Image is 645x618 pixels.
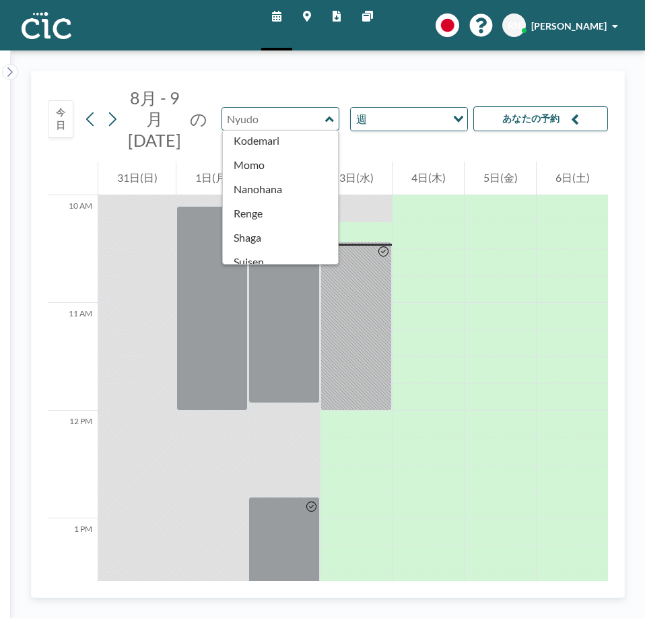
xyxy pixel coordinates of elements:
[98,162,176,195] div: 31日(日)
[128,88,181,150] span: 8月 - 9月 [DATE]
[190,108,207,129] span: の
[393,162,464,195] div: 4日(木)
[223,153,338,177] div: Momo
[223,250,338,274] div: Suisen
[223,201,338,226] div: Renge
[465,162,536,195] div: 5日(金)
[22,12,71,39] img: organization-logo
[222,108,325,130] input: Nyudo
[353,110,370,128] span: 週
[508,20,521,32] span: RN
[531,20,607,32] span: [PERSON_NAME]
[223,129,338,153] div: Kodemari
[48,100,73,138] button: 今日
[371,110,445,128] input: Search for option
[48,411,98,518] div: 12 PM
[48,195,98,303] div: 10 AM
[223,177,338,201] div: Nanohana
[176,162,248,195] div: 1日(月)
[48,303,98,411] div: 11 AM
[473,106,608,131] button: あなたの予約
[223,226,338,250] div: Shaga
[320,162,392,195] div: 3日(水)
[351,108,467,131] div: Search for option
[537,162,608,195] div: 6日(土)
